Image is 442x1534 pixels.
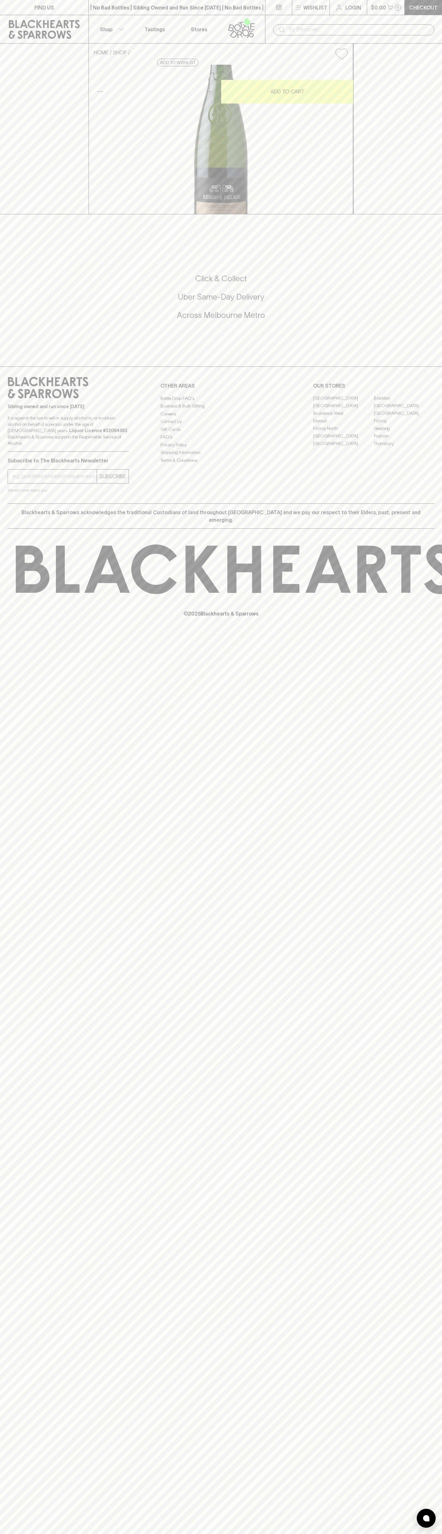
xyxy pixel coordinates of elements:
a: Fitzroy [374,417,434,425]
a: [GEOGRAPHIC_DATA] [374,402,434,410]
input: e.g. jane@blackheartsandsparrows.com.au [13,471,97,481]
img: bubble-icon [423,1515,429,1521]
h5: Click & Collect [8,273,434,284]
input: Try "Pinot noir" [288,25,429,35]
p: ADD TO CART [270,88,304,95]
a: [GEOGRAPHIC_DATA] [313,402,374,410]
p: We will never spam you [8,487,129,493]
a: FAQ's [160,433,282,441]
a: Business & Bulk Gifting [160,402,282,410]
p: OTHER AREAS [160,382,282,389]
a: Tastings [133,15,177,43]
button: Add to wishlist [157,59,198,66]
a: [GEOGRAPHIC_DATA] [313,432,374,440]
p: Login [345,4,361,11]
p: 0 [397,6,399,9]
a: Contact Us [160,418,282,425]
a: Stores [177,15,221,43]
a: [GEOGRAPHIC_DATA] [374,410,434,417]
a: Thornbury [374,440,434,448]
a: Braddon [374,395,434,402]
p: Subscribe to The Blackhearts Newsletter [8,457,129,464]
h5: Across Melbourne Metro [8,310,434,320]
a: Gift Cards [160,425,282,433]
a: Careers [160,410,282,418]
a: [GEOGRAPHIC_DATA] [313,395,374,402]
p: SUBSCRIBE [100,473,126,480]
button: Add to wishlist [333,46,350,62]
p: $0.00 [371,4,386,11]
p: It is against the law to sell or supply alcohol to, or to obtain alcohol on behalf of a person un... [8,415,129,446]
p: Tastings [145,26,165,33]
a: Brunswick West [313,410,374,417]
button: SUBSCRIBE [97,470,129,483]
p: Wishlist [303,4,327,11]
a: Fitzroy North [313,425,374,432]
p: Stores [191,26,207,33]
strong: Liquor License #32064953 [69,428,127,433]
a: [GEOGRAPHIC_DATA] [313,440,374,448]
h5: Uber Same-Day Delivery [8,292,434,302]
button: ADD TO CART [221,80,353,104]
p: Checkout [409,4,438,11]
a: Privacy Policy [160,441,282,449]
a: Bottle Drop FAQ's [160,395,282,402]
a: Terms & Conditions [160,456,282,464]
a: Geelong [374,425,434,432]
p: Shop [100,26,112,33]
a: HOME [94,50,108,55]
a: Prahran [374,432,434,440]
p: OUR STORES [313,382,434,389]
p: FIND US [34,4,54,11]
button: Shop [89,15,133,43]
p: Sibling owned and run since [DATE] [8,403,129,410]
a: Shipping Information [160,449,282,456]
img: 32914.png [89,65,353,214]
a: Elwood [313,417,374,425]
div: Call to action block [8,248,434,354]
a: SHOP [113,50,127,55]
p: Blackhearts & Sparrows acknowledges the traditional Custodians of land throughout [GEOGRAPHIC_DAT... [12,508,430,524]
